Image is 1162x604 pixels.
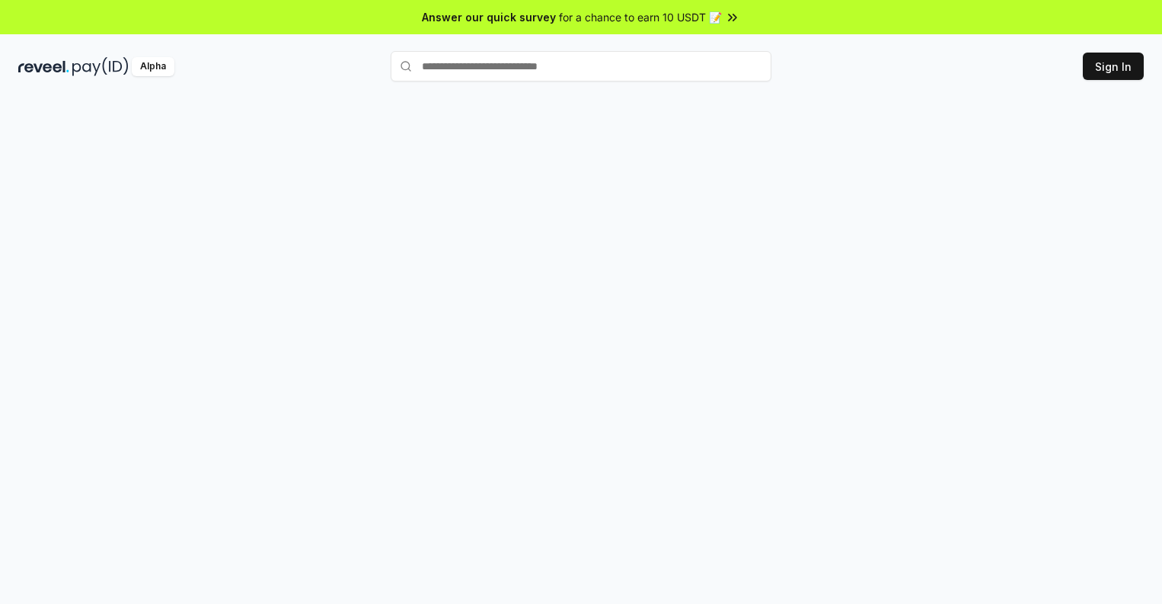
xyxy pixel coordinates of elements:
[422,9,556,25] span: Answer our quick survey
[1083,53,1144,80] button: Sign In
[72,57,129,76] img: pay_id
[132,57,174,76] div: Alpha
[559,9,722,25] span: for a chance to earn 10 USDT 📝
[18,57,69,76] img: reveel_dark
